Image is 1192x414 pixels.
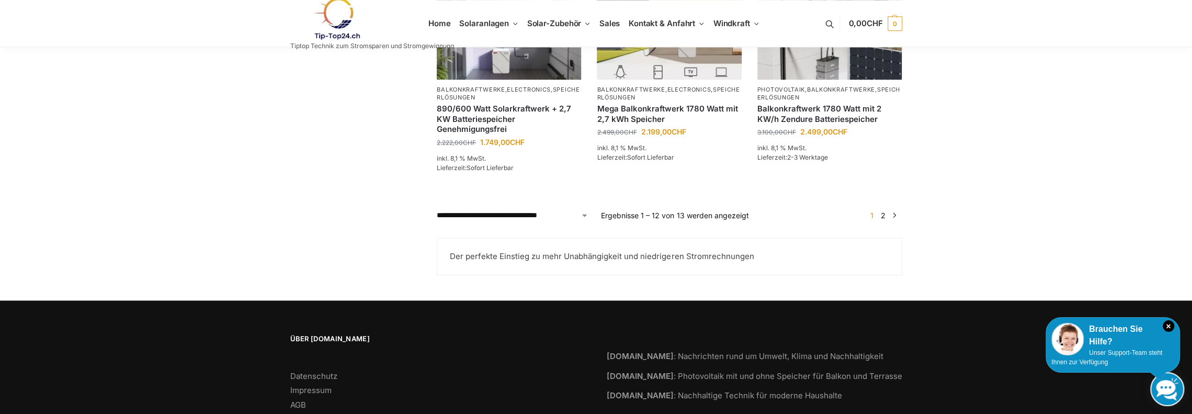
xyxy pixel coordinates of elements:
bdi: 2.222,00 [437,139,476,147]
nav: Produkt-Seitennummerierung [864,210,902,221]
span: 2-3 Werktage [787,153,828,161]
img: Customer service [1051,323,1084,355]
span: Kontakt & Anfahrt [629,18,695,28]
p: Tiptop Technik zum Stromsparen und Stromgewinnung [290,43,454,49]
span: Sofort Lieferbar [467,164,514,172]
a: Photovoltaik [757,86,805,93]
span: 0 [888,16,902,31]
bdi: 3.100,00 [757,128,796,136]
span: 0,00 [848,18,882,28]
a: Impressum [290,385,332,395]
span: CHF [623,128,637,136]
span: Sales [599,18,620,28]
span: Windkraft [713,18,750,28]
a: [DOMAIN_NAME]: Photovoltaik mit und ohne Speicher für Balkon und Terrasse [607,371,902,381]
a: Balkonkraftwerk 1780 Watt mit 2 KW/h Zendure Batteriespeicher [757,104,902,124]
a: AGB [290,400,306,410]
p: , , [597,86,741,102]
a: Mega Balkonkraftwerk 1780 Watt mit 2,7 kWh Speicher [597,104,741,124]
span: CHF [783,128,796,136]
a: 0,00CHF 0 [848,8,902,39]
strong: [DOMAIN_NAME] [607,371,674,381]
select: Shop-Reihenfolge [437,210,588,221]
span: Lieferzeit: [597,153,674,161]
bdi: 2.199,00 [641,127,686,136]
a: Balkonkraftwerke [597,86,665,93]
span: Lieferzeit: [757,153,828,161]
strong: [DOMAIN_NAME] [607,351,674,361]
p: inkl. 8,1 % MwSt. [597,143,741,153]
a: Speicherlösungen [757,86,900,101]
bdi: 1.749,00 [480,138,525,147]
a: Balkonkraftwerke [437,86,505,93]
span: CHF [867,18,883,28]
a: Speicherlösungen [437,86,580,101]
p: inkl. 8,1 % MwSt. [437,154,581,163]
span: Lieferzeit: [437,164,514,172]
span: Seite 1 [868,211,876,220]
p: , , [757,86,902,102]
a: Datenschutz [290,371,337,381]
p: Der perfekte Einstieg zu mehr Unabhängigkeit und niedrigeren Stromrechnungen [450,251,889,263]
a: → [890,210,898,221]
span: CHF [833,127,847,136]
span: Solaranlagen [459,18,509,28]
span: Über [DOMAIN_NAME] [290,334,586,344]
a: Balkonkraftwerke [807,86,875,93]
strong: [DOMAIN_NAME] [607,390,674,400]
p: inkl. 8,1 % MwSt. [757,143,902,153]
a: 890/600 Watt Solarkraftwerk + 2,7 KW Batteriespeicher Genehmigungsfrei [437,104,581,135]
a: Electronics [667,86,711,93]
i: Schließen [1163,320,1174,332]
div: Brauchen Sie Hilfe? [1051,323,1174,348]
a: Seite 2 [878,211,888,220]
span: CHF [510,138,525,147]
a: [DOMAIN_NAME]: Nachhaltige Technik für moderne Haushalte [607,390,842,400]
a: Electronics [507,86,551,93]
span: CHF [463,139,476,147]
span: Solar-Zubehör [527,18,582,28]
bdi: 2.499,00 [800,127,847,136]
p: , , [437,86,581,102]
span: Unser Support-Team steht Ihnen zur Verfügung [1051,349,1162,366]
span: CHF [671,127,686,136]
bdi: 2.499,00 [597,128,637,136]
a: Speicherlösungen [597,86,740,101]
a: [DOMAIN_NAME]: Nachrichten rund um Umwelt, Klima und Nachhaltigkeit [607,351,883,361]
span: Sofort Lieferbar [627,153,674,161]
p: Ergebnisse 1 – 12 von 13 werden angezeigt [601,210,748,221]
